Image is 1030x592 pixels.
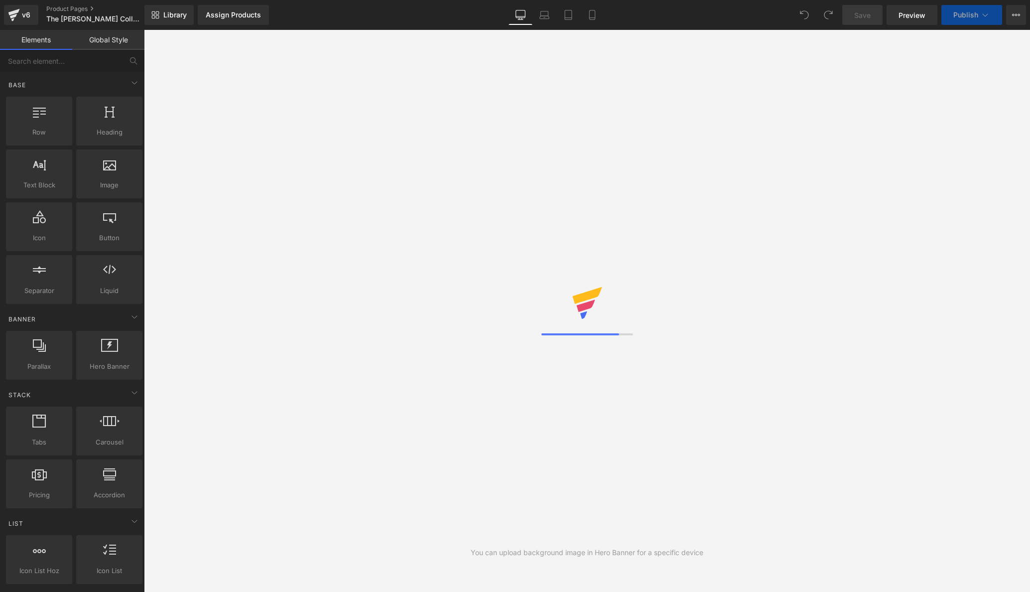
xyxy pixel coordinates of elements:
[9,286,69,296] span: Separator
[79,437,139,447] span: Carousel
[1006,5,1026,25] button: More
[509,5,532,25] a: Desktop
[7,314,37,324] span: Banner
[79,566,139,576] span: Icon List
[953,11,978,19] span: Publish
[9,127,69,138] span: Row
[46,5,161,13] a: Product Pages
[79,490,139,500] span: Accordion
[163,10,187,19] span: Library
[7,390,32,400] span: Stack
[46,15,142,23] span: The [PERSON_NAME] Collection ACTIVE
[9,566,69,576] span: Icon List Hoz
[9,490,69,500] span: Pricing
[4,5,38,25] a: v6
[899,10,925,20] span: Preview
[20,8,32,21] div: v6
[79,127,139,138] span: Heading
[471,547,703,558] div: You can upload background image in Hero Banner for a specific device
[79,286,139,296] span: Liquid
[941,5,1002,25] button: Publish
[9,233,69,243] span: Icon
[887,5,937,25] a: Preview
[854,10,871,20] span: Save
[7,519,24,528] span: List
[532,5,556,25] a: Laptop
[79,180,139,190] span: Image
[79,361,139,372] span: Hero Banner
[818,5,838,25] button: Redo
[72,30,144,50] a: Global Style
[7,80,27,90] span: Base
[9,180,69,190] span: Text Block
[9,361,69,372] span: Parallax
[580,5,604,25] a: Mobile
[144,5,194,25] a: New Library
[556,5,580,25] a: Tablet
[794,5,814,25] button: Undo
[206,11,261,19] div: Assign Products
[9,437,69,447] span: Tabs
[79,233,139,243] span: Button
